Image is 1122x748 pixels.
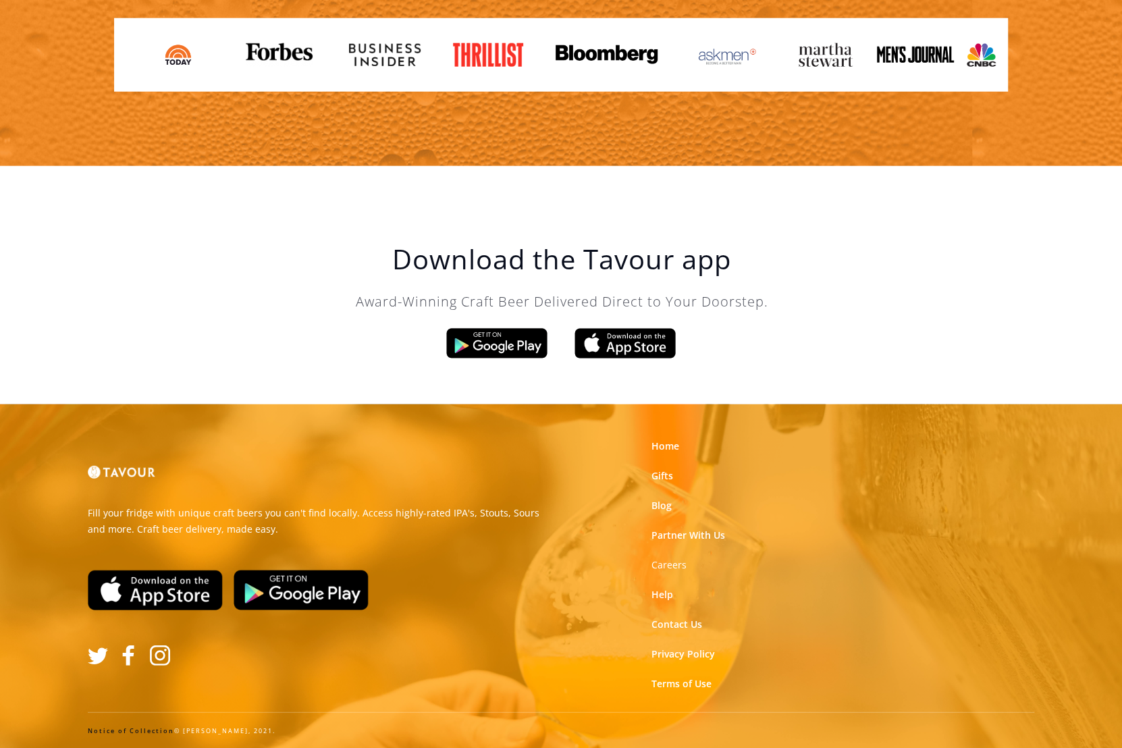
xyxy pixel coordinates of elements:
strong: Careers [651,558,687,571]
a: Terms of Use [651,677,712,691]
p: Fill your fridge with unique craft beers you can't find locally. Access highly-rated IPA's, Stout... [88,505,551,537]
a: Home [651,439,679,453]
a: Careers [651,558,687,572]
p: Award-Winning Craft Beer Delivered Direct to Your Doorstep. [292,292,832,312]
a: Help [651,588,673,602]
a: Notice of Collection [88,726,174,735]
a: Gifts [651,469,673,483]
a: Privacy Policy [651,647,715,661]
h1: Download the Tavour app [292,243,832,275]
a: Blog [651,499,672,512]
div: © [PERSON_NAME], 2021. [88,726,1034,736]
a: Partner With Us [651,529,725,542]
a: Contact Us [651,618,702,631]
